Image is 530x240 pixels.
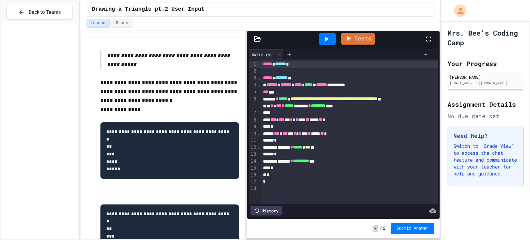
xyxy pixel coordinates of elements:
p: Switch to "Grade View" to access the chat feature and communicate with your teacher for help and ... [453,143,518,177]
span: Back to Teams [29,9,61,16]
span: - [373,225,378,232]
span: Drawing a Triangle pt.2 User Input [92,5,204,13]
span: Fold line [257,82,261,87]
div: 13 [249,151,257,158]
div: History [251,206,282,215]
iframe: chat widget [501,212,523,233]
span: Fold line [257,75,261,80]
h1: Mrs. Bee's Coding Camp [448,28,524,47]
div: 17 [249,179,257,185]
span: Submit Answer [396,226,429,231]
span: Fold line [257,145,261,150]
div: 18 [249,185,257,192]
div: 8 [249,117,257,124]
div: 6 [249,96,257,110]
div: 4 [249,81,257,88]
div: [PERSON_NAME] [450,74,522,80]
div: main.cs [249,51,275,58]
div: 5 [249,88,257,95]
h2: Assignment Details [448,99,524,109]
div: 2 [249,68,257,75]
iframe: chat widget [473,182,523,212]
div: 12 [249,144,257,151]
button: Lesson [86,19,110,28]
span: / [380,226,382,231]
div: My Account [447,3,468,19]
div: 1 [249,61,257,68]
div: 14 [249,158,257,165]
button: Grade [111,19,132,28]
span: Fold line [257,131,261,136]
h2: Your Progress [448,59,524,68]
div: 10 [249,131,257,137]
div: 3 [249,75,257,81]
button: Submit Answer [391,223,434,234]
h3: Need Help? [453,132,518,140]
div: No due date set [448,112,524,120]
span: 1 [383,226,385,231]
div: 15 [249,165,257,172]
div: main.cs [249,49,284,59]
div: 9 [249,123,257,130]
div: 7 [249,109,257,116]
div: [EMAIL_ADDRESS][DOMAIN_NAME] [450,80,522,86]
div: 16 [249,172,257,179]
a: Tests [341,33,375,45]
button: Back to Teams [6,5,73,20]
div: 11 [249,137,257,144]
